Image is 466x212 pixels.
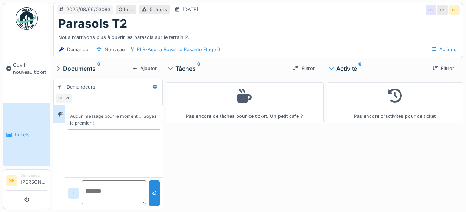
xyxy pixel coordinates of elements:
[58,31,458,41] div: Nous n'arrivons plus à ouvrir les parasols sur le terrain 2.
[430,63,457,73] div: Filtrer
[20,173,47,178] div: Demandeur
[169,64,287,73] div: Tâches
[119,6,134,13] div: Others
[13,62,47,76] span: Ouvrir nouveau ticket
[70,113,158,126] div: Aucun message pour le moment … Soyez le premier !
[56,64,130,73] div: Documents
[55,93,66,103] div: SK
[358,64,362,73] sup: 0
[63,93,73,103] div: PD
[6,175,17,186] li: SK
[3,103,50,166] a: Tickets
[429,44,460,55] div: Actions
[3,34,50,103] a: Ouvrir nouveau ticket
[197,64,201,73] sup: 0
[16,7,38,30] img: Badge_color-CXgf-gQk.svg
[137,46,220,53] div: RLR-Aspria Royal La Rasante Etage 0
[150,6,167,13] div: 5 Jours
[66,6,110,13] div: 2025/08/66/03093
[130,63,159,73] div: Ajouter
[105,46,125,53] div: Nouveau
[182,6,198,13] div: [DATE]
[58,17,127,31] h1: Parasols T2
[14,131,47,138] span: Tickets
[20,173,47,189] li: [PERSON_NAME]
[6,173,47,191] a: SK Demandeur[PERSON_NAME]
[67,83,95,90] div: Demandeurs
[331,86,458,120] div: Pas encore d'activités pour ce ticket
[171,86,319,120] div: Pas encore de tâches pour ce ticket. Un petit café ?
[67,46,88,53] div: Demande
[330,64,427,73] div: Activité
[437,5,448,15] div: SK
[426,5,436,15] div: SK
[290,63,317,73] div: Filtrer
[449,5,460,15] div: PD
[97,64,100,73] sup: 0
